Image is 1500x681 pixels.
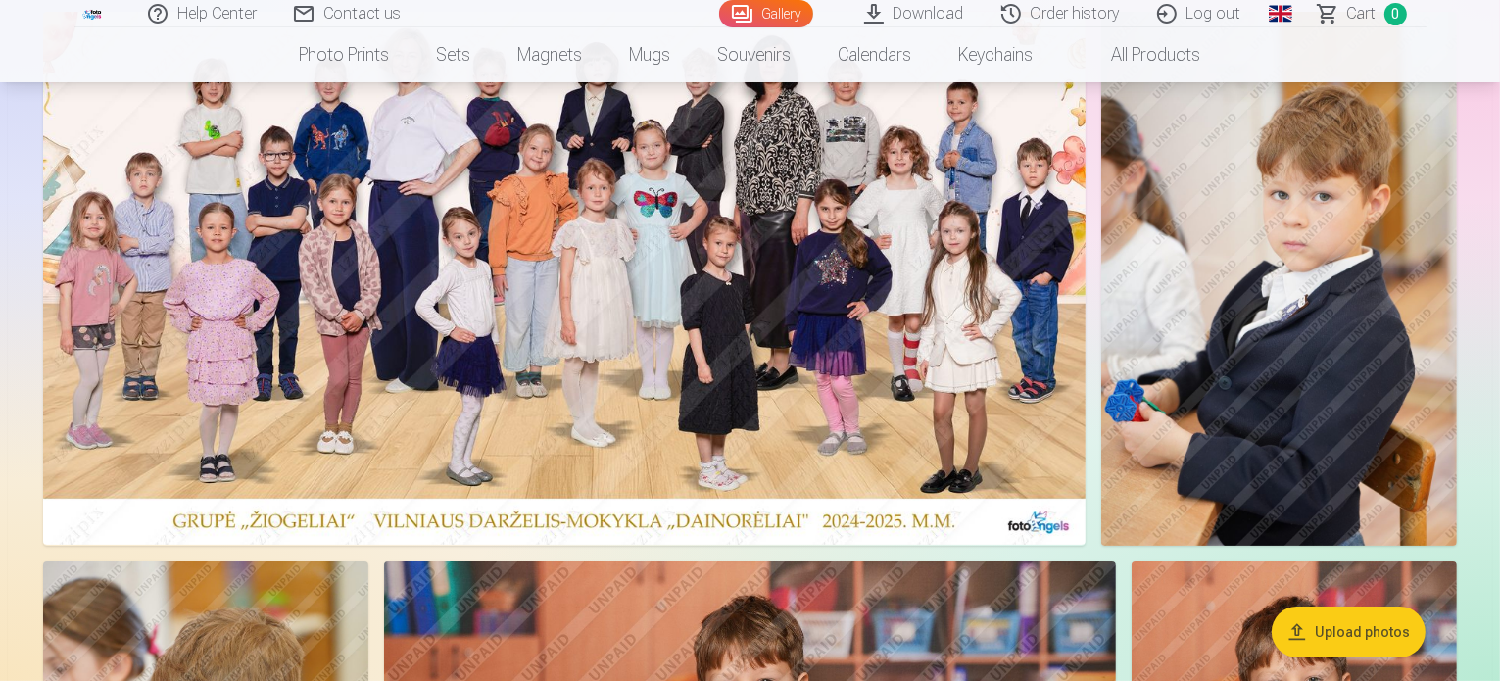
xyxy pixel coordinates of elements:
[1347,2,1377,25] span: Сart
[695,27,815,82] a: Souvenirs
[1057,27,1225,82] a: All products
[413,27,495,82] a: Sets
[1272,607,1426,657] button: Upload photos
[82,8,104,20] img: /fa5
[1384,3,1407,25] span: 0
[815,27,936,82] a: Calendars
[276,27,413,82] a: Photo prints
[495,27,606,82] a: Magnets
[606,27,695,82] a: Mugs
[936,27,1057,82] a: Keychains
